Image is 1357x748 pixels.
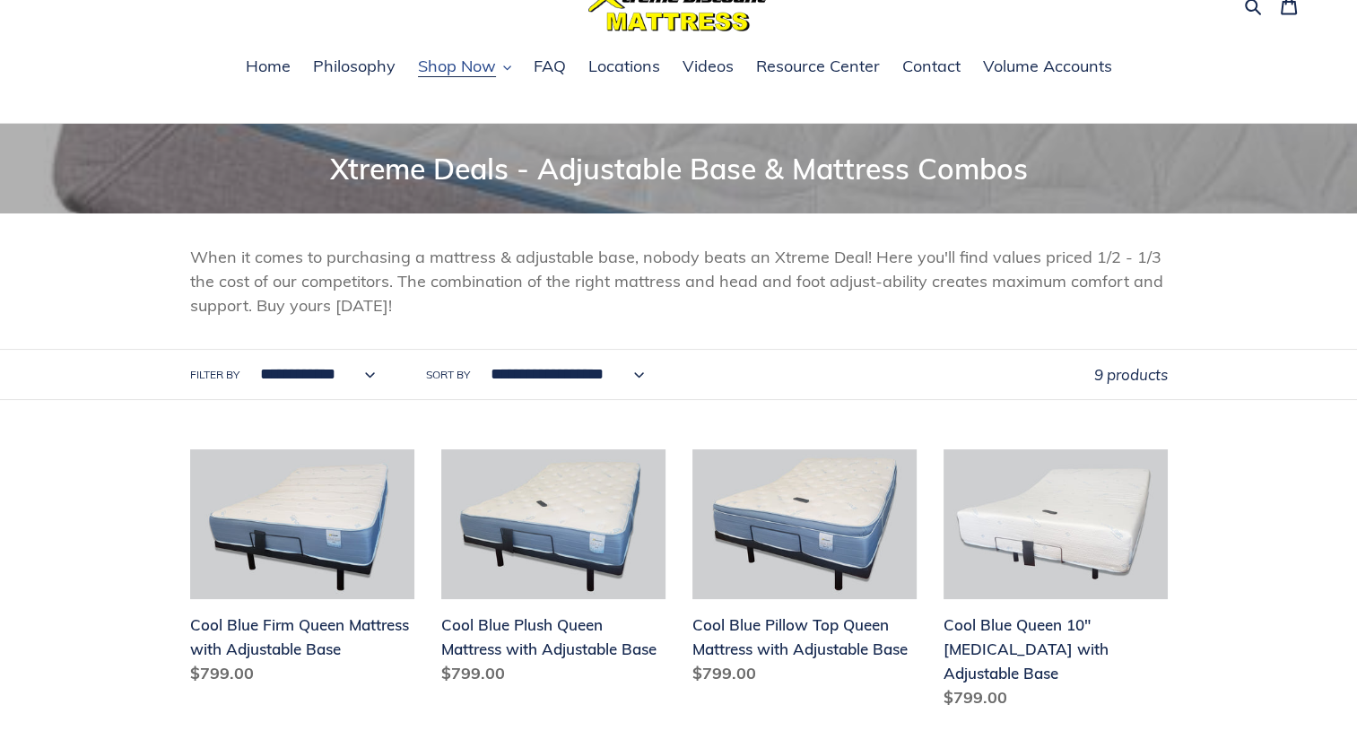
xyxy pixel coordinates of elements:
span: Videos [683,56,734,77]
a: Cool Blue Pillow Top Queen Mattress with Adjustable Base [692,449,917,692]
span: Resource Center [756,56,880,77]
a: Cool Blue Firm Queen Mattress with Adjustable Base [190,449,414,692]
span: Shop Now [418,56,496,77]
span: Philosophy [313,56,396,77]
a: Cool Blue Queen 10" Memory Foam with Adjustable Base [944,449,1168,717]
label: Filter by [190,367,239,383]
span: Home [246,56,291,77]
span: Contact [902,56,961,77]
a: Contact [893,54,970,81]
span: FAQ [534,56,566,77]
a: Cool Blue Plush Queen Mattress with Adjustable Base [441,449,665,692]
p: When it comes to purchasing a mattress & adjustable base, nobody beats an Xtreme Deal! Here you'l... [190,245,1168,317]
label: Sort by [426,367,470,383]
a: Home [237,54,300,81]
span: 9 products [1094,365,1168,384]
a: FAQ [525,54,575,81]
span: Volume Accounts [983,56,1112,77]
a: Resource Center [747,54,889,81]
a: Videos [674,54,743,81]
button: Shop Now [409,54,520,81]
a: Philosophy [304,54,404,81]
span: Locations [588,56,660,77]
span: Xtreme Deals - Adjustable Base & Mattress Combos [330,151,1028,187]
a: Volume Accounts [974,54,1121,81]
a: Locations [579,54,669,81]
